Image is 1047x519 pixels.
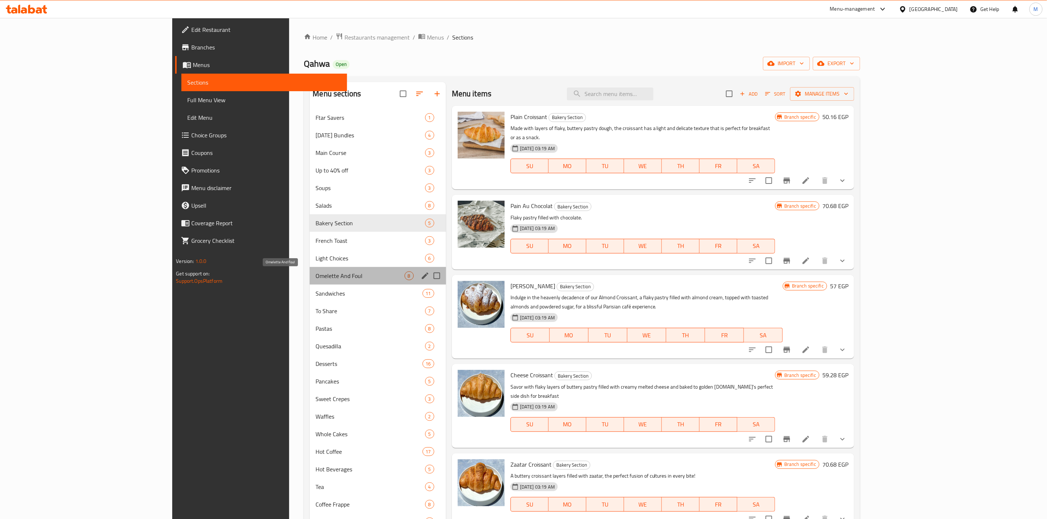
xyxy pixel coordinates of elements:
span: MO [552,161,583,171]
div: items [425,166,434,175]
span: Choice Groups [191,131,341,140]
span: Soups [316,183,425,192]
button: TU [586,497,624,512]
svg: Show Choices [838,176,847,185]
span: Upsell [191,201,341,210]
svg: Show Choices [838,345,847,354]
span: Branch specific [781,114,819,121]
span: 1 [425,114,434,121]
span: Omelette And Foul [316,271,404,280]
span: 2 [425,343,434,350]
span: Coffee Frappe [316,500,425,509]
h6: 57 EGP [830,281,848,291]
span: Add [739,90,759,98]
span: TU [591,330,624,341]
span: Select to update [761,253,777,268]
button: delete [816,252,834,270]
span: Coverage Report [191,219,341,227]
div: Bakery Section [557,282,594,291]
div: To Share [316,307,425,315]
span: [DATE] 03:19 AM [517,145,558,152]
button: SA [737,159,775,173]
span: Bakery Section [555,372,591,380]
div: [DATE] Bundles4 [310,126,446,144]
span: TH [669,330,702,341]
p: Indulge in the heavenly decadence of our Almond Croissant, a flaky pastry filled with almond crea... [510,293,783,311]
div: items [425,430,434,438]
button: SU [510,417,549,432]
div: Light Choices [316,254,425,263]
div: Salads8 [310,197,446,214]
span: 3 [425,185,434,192]
div: items [425,412,434,421]
span: Select section [722,86,737,101]
div: Ftar Savers [316,113,425,122]
span: 1.0.0 [195,256,206,266]
span: TU [589,161,621,171]
button: MO [550,328,589,342]
span: SA [740,241,772,251]
button: TH [662,417,700,432]
button: TU [586,417,624,432]
span: Sort sections [411,85,428,103]
div: Hot Beverages5 [310,460,446,478]
div: Sandwiches11 [310,285,446,302]
button: MO [549,497,586,512]
span: 3 [425,149,434,156]
div: Ftar Savers1 [310,109,446,126]
a: Coverage Report [175,214,347,232]
span: French Toast [316,236,425,245]
span: Menu disclaimer [191,183,341,192]
span: Pain Au Chocolat [510,200,553,211]
button: Manage items [790,87,854,101]
div: Menu-management [830,5,875,14]
button: WE [624,239,662,253]
button: import [763,57,810,70]
div: Quesadilla2 [310,337,446,355]
span: Promotions [191,166,341,175]
a: Menus [175,56,347,74]
span: Bakery Section [549,113,586,122]
div: Whole Cakes5 [310,425,446,443]
button: TU [589,328,627,342]
button: show more [834,252,851,270]
button: TH [662,159,700,173]
a: Support.OpsPlatform [176,276,222,286]
button: export [813,57,860,70]
button: SA [737,239,775,253]
div: items [425,201,434,210]
span: 3 [425,237,434,244]
div: items [425,377,434,386]
span: SA [747,330,780,341]
span: Edit Restaurant [191,25,341,34]
div: Tea4 [310,478,446,496]
div: items [425,254,434,263]
span: 7 [425,308,434,315]
span: SU [514,419,546,430]
button: MO [549,239,586,253]
span: 6 [425,255,434,262]
span: Version: [176,256,194,266]
span: Sort [765,90,785,98]
button: SA [737,497,775,512]
span: Sweet Crepes [316,394,425,403]
div: Ramadan Bundles [316,131,425,140]
div: Hot Beverages [316,465,425,474]
span: SA [740,499,772,510]
span: Cheese Croissant [510,370,553,381]
a: Menu disclaimer [175,179,347,197]
div: Waffles [316,412,425,421]
button: WE [624,417,662,432]
div: French Toast3 [310,232,446,249]
div: Sweet Crepes3 [310,390,446,408]
span: [DATE] 03:19 AM [517,314,558,321]
a: Promotions [175,162,347,179]
button: WE [627,328,666,342]
span: 3 [425,167,434,174]
span: 16 [423,360,434,367]
span: M [1034,5,1038,13]
span: Grocery Checklist [191,236,341,245]
button: Sort [763,88,787,100]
